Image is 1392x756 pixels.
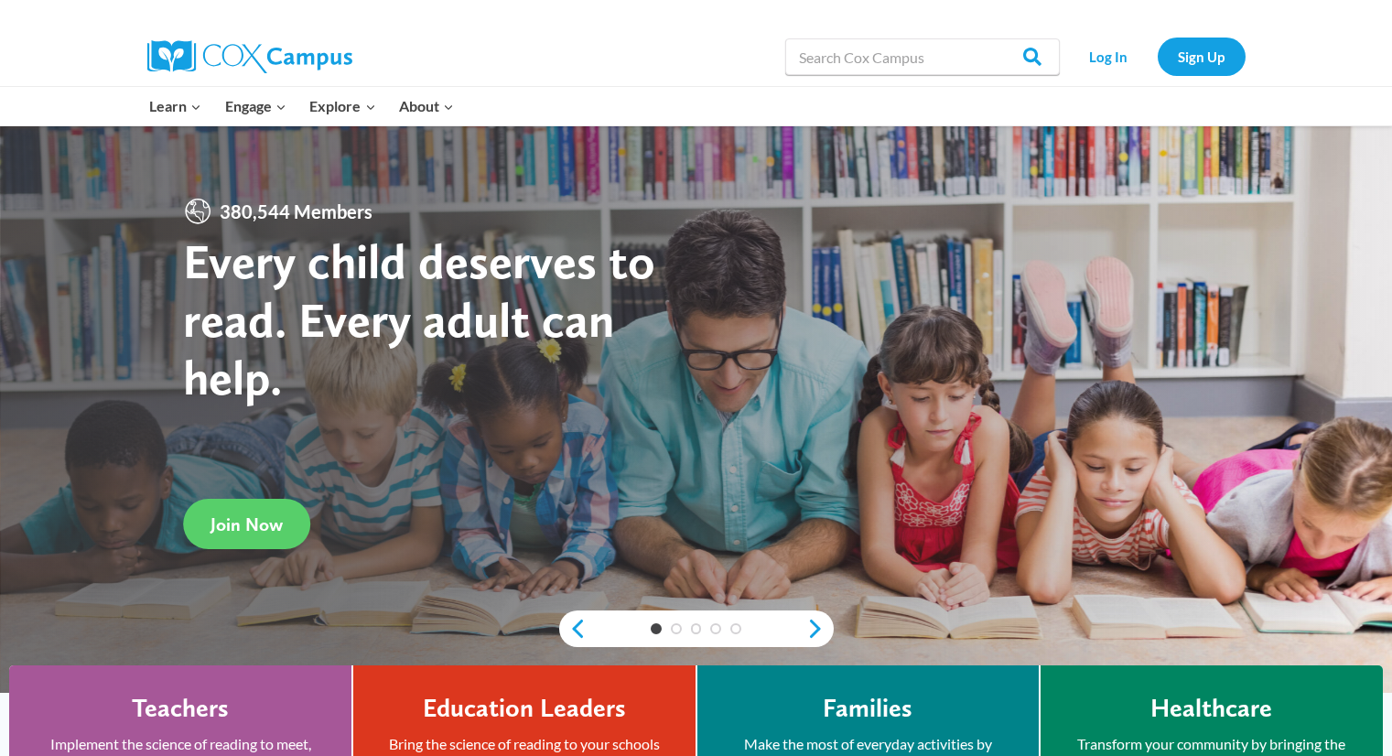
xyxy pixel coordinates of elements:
a: previous [559,618,587,640]
div: content slider buttons [559,610,834,647]
span: Learn [149,94,201,118]
a: 2 [671,623,682,634]
span: Engage [225,94,286,118]
a: 4 [710,623,721,634]
h4: Education Leaders [423,693,626,724]
span: Join Now [210,513,283,535]
input: Search Cox Campus [785,38,1060,75]
nav: Secondary Navigation [1069,38,1246,75]
a: 3 [691,623,702,634]
h4: Healthcare [1150,693,1272,724]
a: Log In [1069,38,1149,75]
a: 1 [651,623,662,634]
strong: Every child deserves to read. Every adult can help. [183,232,655,406]
span: Explore [309,94,375,118]
a: 5 [730,623,741,634]
h4: Families [823,693,912,724]
span: About [399,94,454,118]
a: Sign Up [1158,38,1246,75]
img: Cox Campus [147,40,352,73]
a: Join Now [183,499,310,549]
a: next [806,618,834,640]
span: 380,544 Members [212,197,380,226]
nav: Primary Navigation [138,87,466,125]
h4: Teachers [132,693,229,724]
